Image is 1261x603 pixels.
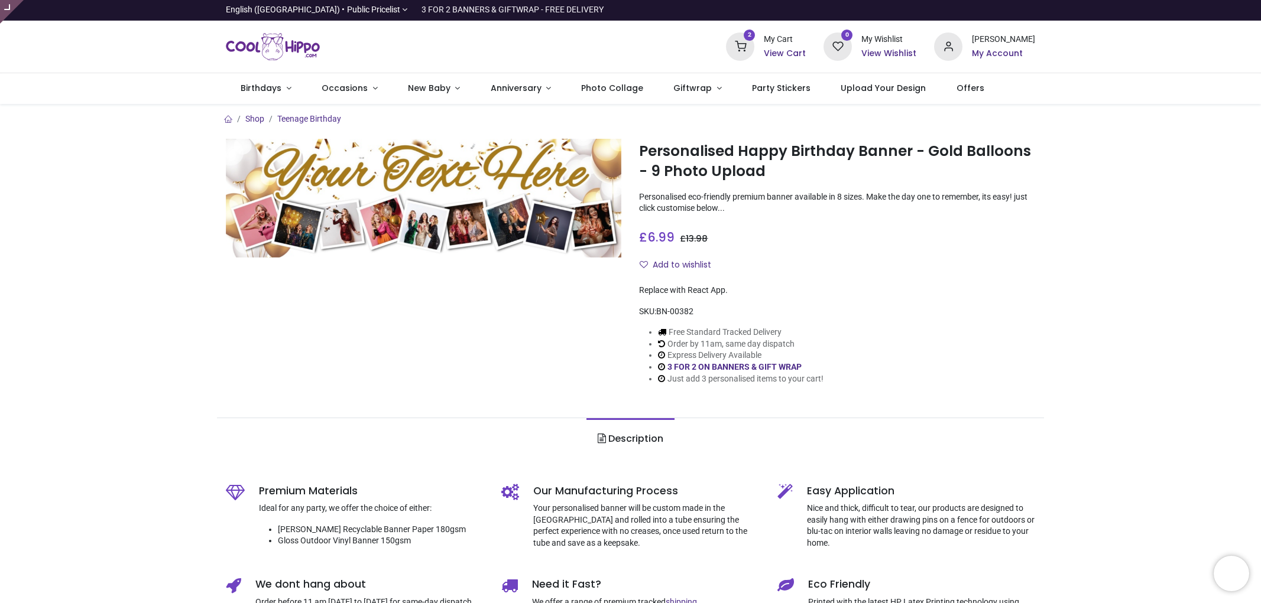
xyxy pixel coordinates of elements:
div: Replace with React App. [639,285,1035,296]
li: Gloss Outdoor Vinyl Banner 150gsm [278,535,484,547]
p: Ideal for any party, we offer the choice of either: [259,503,484,514]
a: Logo of Cool Hippo [226,30,320,63]
div: My Cart [764,34,806,45]
a: New Baby [393,73,475,104]
a: View Wishlist [861,48,916,60]
span: Birthdays [241,82,281,94]
span: £ [680,233,708,245]
p: Your personalised banner will be custom made in the [GEOGRAPHIC_DATA] and rolled into a tube ensu... [533,503,760,549]
div: [PERSON_NAME] [972,34,1035,45]
span: Offers [957,82,984,94]
a: My Account [972,48,1035,60]
span: 6.99 [647,229,675,246]
li: Order by 11am, same day dispatch [658,338,824,350]
a: Giftwrap [659,73,737,104]
h5: Eco Friendly [808,577,1036,592]
h5: We dont hang about [255,577,484,592]
span: Photo Collage [581,82,643,94]
span: Upload Your Design [841,82,926,94]
span: New Baby [408,82,450,94]
h5: Our Manufacturing Process [533,484,760,498]
div: SKU: [639,306,1035,318]
sup: 0 [841,30,852,41]
iframe: Customer reviews powered by Trustpilot [787,4,1035,16]
img: Personalised Happy Birthday Banner - Gold Balloons - 9 Photo Upload [226,139,622,258]
a: 0 [824,41,852,51]
a: Birthdays [226,73,307,104]
li: Free Standard Tracked Delivery [658,327,824,338]
span: Party Stickers [752,82,811,94]
a: Shop [245,114,264,123]
img: Cool Hippo [226,30,320,63]
a: English ([GEOGRAPHIC_DATA]) •Public Pricelist [226,4,408,16]
span: Giftwrap [673,82,712,94]
a: View Cart [764,48,806,60]
h5: Premium Materials [259,484,484,498]
button: Add to wishlistAdd to wishlist [639,255,721,275]
div: My Wishlist [861,34,916,45]
p: Personalised eco-friendly premium banner available in 8 sizes. Make the day one to remember, its ... [639,191,1035,214]
h5: Need it Fast? [532,577,760,592]
h1: Personalised Happy Birthday Banner - Gold Balloons - 9 Photo Upload [639,141,1035,182]
sup: 2 [744,30,755,41]
span: Anniversary [491,82,542,94]
p: Nice and thick, difficult to tear, our products are designed to easily hang with either drawing p... [807,503,1036,549]
span: 13.98 [686,233,708,245]
span: £ [639,229,675,246]
span: Occasions [322,82,368,94]
li: Just add 3 personalised items to your cart! [658,373,824,385]
a: Occasions [306,73,393,104]
span: BN-00382 [656,307,693,316]
li: Express Delivery Available [658,350,824,361]
a: 2 [726,41,754,51]
i: Add to wishlist [640,260,648,269]
span: Public Pricelist [347,4,400,16]
a: Description [586,418,675,459]
div: 3 FOR 2 BANNERS & GIFTWRAP - FREE DELIVERY [422,4,604,16]
h5: Easy Application [807,484,1036,498]
li: [PERSON_NAME] Recyclable Banner Paper 180gsm [278,524,484,536]
a: 3 FOR 2 ON BANNERS & GIFT WRAP [667,362,802,371]
iframe: Brevo live chat [1214,556,1249,591]
a: Anniversary [475,73,566,104]
a: Teenage Birthday [277,114,341,123]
